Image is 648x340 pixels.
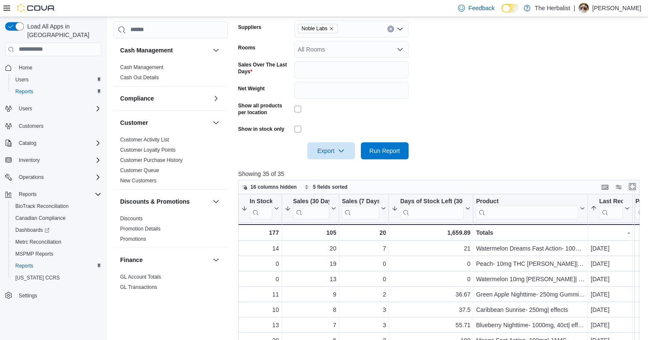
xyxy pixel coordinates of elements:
[284,259,336,269] div: 19
[15,215,66,222] span: Canadian Compliance
[387,26,394,32] button: Clear input
[342,228,386,238] div: 20
[312,142,350,159] span: Export
[120,147,176,153] span: Customer Loyalty Points
[342,289,386,300] div: 2
[15,251,53,257] span: MSPMP Reports
[120,215,143,222] span: Discounts
[120,197,209,206] button: Discounts & Promotions
[120,136,169,143] span: Customer Activity List
[573,3,575,13] p: |
[15,104,101,114] span: Users
[2,154,105,166] button: Inventory
[241,320,279,330] div: 13
[476,197,585,219] button: Product
[24,22,101,39] span: Load All Apps in [GEOGRAPHIC_DATA]
[15,274,60,281] span: [US_STATE] CCRS
[342,197,386,219] button: Sales (7 Days)
[590,259,630,269] div: [DATE]
[284,197,336,219] button: Sales (30 Days)
[238,44,256,51] label: Rooms
[342,197,379,219] div: Sales (7 Days)
[15,138,40,148] button: Catalog
[120,118,209,127] button: Customer
[590,305,630,315] div: [DATE]
[120,197,190,206] h3: Discounts & Promotions
[241,228,279,238] div: 177
[211,196,221,207] button: Discounts & Promotions
[120,137,169,143] a: Customer Activity List
[2,61,105,74] button: Home
[19,64,32,71] span: Home
[342,320,386,330] div: 3
[590,197,630,219] button: Last Received Date
[590,274,630,284] div: [DATE]
[307,142,355,159] button: Export
[113,272,228,296] div: Finance
[251,184,297,190] span: 16 columns hidden
[12,273,63,283] a: [US_STATE] CCRS
[12,86,37,97] a: Reports
[392,320,470,330] div: 55.71
[120,236,146,242] a: Promotions
[120,236,146,242] span: Promotions
[120,274,161,280] a: GL Account Totals
[12,225,53,235] a: Dashboards
[12,237,65,247] a: Metrc Reconciliation
[590,228,630,238] div: -
[15,290,101,300] span: Settings
[120,118,148,127] h3: Customer
[120,157,183,163] a: Customer Purchase History
[392,228,470,238] div: 1,659.89
[284,274,336,284] div: 13
[12,249,57,259] a: MSPMP Reports
[12,201,72,211] a: BioTrack Reconciliation
[293,197,329,205] div: Sales (30 Days)
[397,46,403,53] button: Open list of options
[15,189,101,199] span: Reports
[9,212,105,224] button: Canadian Compliance
[19,174,44,181] span: Operations
[342,197,379,205] div: Sales (7 Days)
[9,74,105,86] button: Users
[592,3,641,13] p: [PERSON_NAME]
[293,197,329,219] div: Sales (30 Days)
[2,171,105,183] button: Operations
[120,167,159,174] span: Customer Queue
[476,289,585,300] div: Green Apple Nighttime- 250mg Gummies| effects
[15,121,101,131] span: Customers
[19,123,43,130] span: Customers
[19,157,40,164] span: Inventory
[284,320,336,330] div: 7
[12,237,101,247] span: Metrc Reconciliation
[9,86,105,98] button: Reports
[15,62,101,73] span: Home
[120,274,161,280] span: GL Account Totals
[579,3,589,13] div: James Stone
[239,182,300,192] button: 16 columns hidden
[9,236,105,248] button: Metrc Reconciliation
[12,213,69,223] a: Canadian Compliance
[120,167,159,173] a: Customer Queue
[15,88,33,95] span: Reports
[120,216,143,222] a: Discounts
[400,197,464,219] div: Days of Stock Left (30 Days)
[12,273,101,283] span: Washington CCRS
[599,197,623,219] div: Last Received Date
[627,182,637,192] button: Enter fullscreen
[238,61,291,75] label: Sales Over The Last Days
[476,197,578,205] div: Product
[9,248,105,260] button: MSPMP Reports
[5,58,101,324] nav: Complex example
[301,182,351,192] button: 5 fields sorted
[342,243,386,254] div: 7
[241,289,279,300] div: 11
[12,75,32,85] a: Users
[9,200,105,212] button: BioTrack Reconciliation
[284,228,336,238] div: 105
[535,3,570,13] p: The Herbalist
[476,197,578,219] div: Product
[392,197,470,219] button: Days of Stock Left (30 Days)
[250,197,272,205] div: In Stock Qty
